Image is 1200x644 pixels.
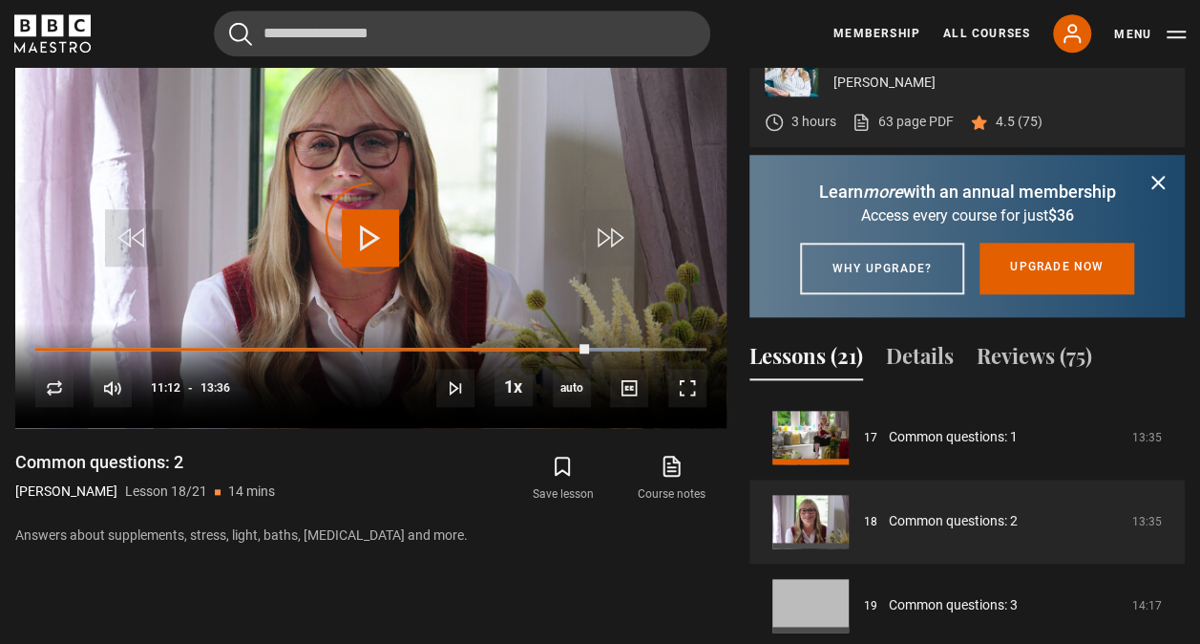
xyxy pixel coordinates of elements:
[979,243,1134,294] a: Upgrade now
[15,482,117,502] p: [PERSON_NAME]
[14,14,91,53] svg: BBC Maestro
[229,22,252,46] button: Submit the search query
[886,340,954,380] button: Details
[977,340,1092,380] button: Reviews (75)
[833,25,920,42] a: Membership
[1048,206,1074,225] span: $36
[15,526,726,546] p: Answers about supplements, stress, light, baths, [MEDICAL_DATA] and more.
[35,348,706,352] div: Progress Bar
[618,451,726,506] a: Course notes
[125,482,207,502] p: Lesson 18/21
[495,368,533,406] button: Playback Rate
[833,73,1169,93] p: [PERSON_NAME]
[610,369,648,407] button: Captions
[228,482,275,502] p: 14 mins
[863,182,903,202] i: more
[996,112,1042,132] p: 4.5 (75)
[749,340,863,380] button: Lessons (21)
[943,25,1030,42] a: All Courses
[15,28,726,428] video-js: Video Player
[1114,25,1186,44] button: Toggle navigation
[553,369,591,407] span: auto
[800,243,964,294] a: Why upgrade?
[852,112,954,132] a: 63 page PDF
[889,511,1018,531] a: Common questions: 2
[772,204,1162,227] p: Access every course for just
[508,451,617,506] button: Save lesson
[436,369,474,407] button: Next Lesson
[15,451,275,474] h1: Common questions: 2
[791,112,836,132] p: 3 hours
[889,595,1018,615] a: Common questions: 3
[151,371,180,405] span: 11:12
[889,427,1018,447] a: Common questions: 1
[668,369,706,407] button: Fullscreen
[35,369,74,407] button: Replay
[214,11,710,56] input: Search
[94,369,132,407] button: Mute
[772,179,1162,204] p: Learn with an annual membership
[188,381,193,395] span: -
[200,371,230,405] span: 13:36
[553,369,591,407] div: Current quality: 360p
